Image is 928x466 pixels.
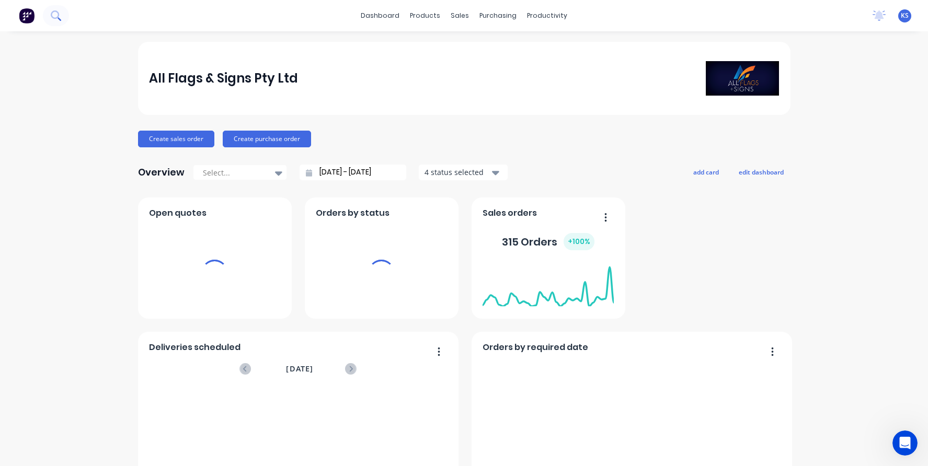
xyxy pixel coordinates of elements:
div: productivity [522,8,572,24]
img: Factory [19,8,35,24]
button: Create purchase order [223,131,311,147]
div: All Flags & Signs Pty Ltd [149,68,298,89]
button: add card [686,165,726,179]
div: Overview [138,162,185,183]
div: 4 status selected [425,167,490,178]
span: Orders by status [316,207,389,219]
a: dashboard [356,8,405,24]
div: sales [445,8,474,24]
img: All Flags & Signs Pty Ltd [706,61,779,96]
div: 315 Orders [502,233,594,250]
button: Create sales order [138,131,214,147]
div: + 100 % [564,233,594,250]
span: Open quotes [149,207,207,219]
span: Sales orders [483,207,537,219]
span: Deliveries scheduled [149,341,240,354]
button: 4 status selected [419,165,508,180]
iframe: Intercom live chat [892,430,918,456]
span: [DATE] [286,363,313,375]
div: purchasing [474,8,522,24]
button: edit dashboard [732,165,790,179]
div: products [405,8,445,24]
span: KS [901,11,909,20]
